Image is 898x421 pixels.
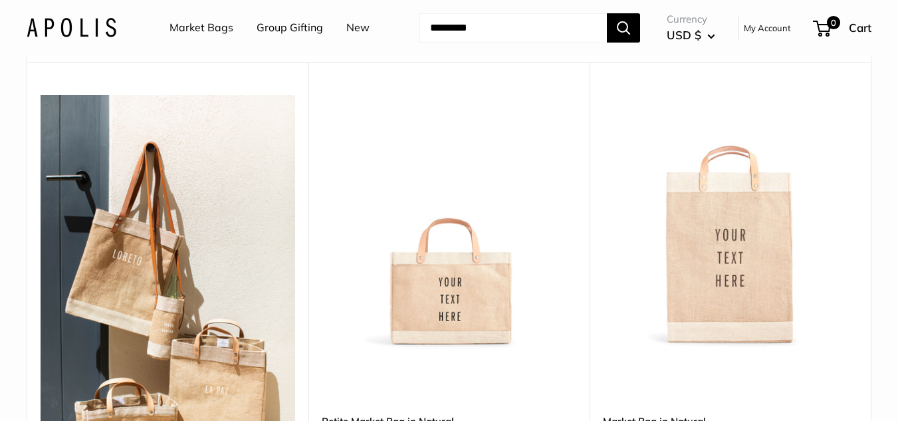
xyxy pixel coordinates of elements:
[607,13,640,43] button: Search
[169,18,233,38] a: Market Bags
[814,17,871,39] a: 0 Cart
[27,18,116,37] img: Apolis
[603,95,857,350] img: Market Bag in Natural
[744,20,791,36] a: My Account
[667,25,715,46] button: USD $
[419,13,607,43] input: Search...
[849,21,871,35] span: Cart
[322,95,576,350] img: Petite Market Bag in Natural
[322,95,576,350] a: Petite Market Bag in Naturaldescription_Effortless style that elevates every moment
[603,95,857,350] a: Market Bag in NaturalMarket Bag in Natural
[827,16,840,29] span: 0
[667,28,701,42] span: USD $
[257,18,323,38] a: Group Gifting
[667,10,715,29] span: Currency
[346,18,370,38] a: New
